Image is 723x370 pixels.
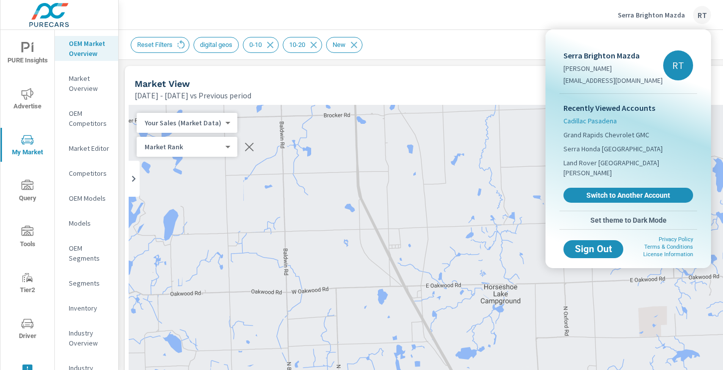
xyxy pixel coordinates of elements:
span: Set theme to Dark Mode [563,216,693,225]
a: License Information [643,251,693,258]
span: Cadillac Pasadena [563,116,617,126]
a: Terms & Conditions [644,244,693,250]
span: Switch to Another Account [569,191,688,200]
a: Privacy Policy [659,236,693,243]
span: Sign Out [571,245,615,254]
span: Serra Honda [GEOGRAPHIC_DATA] [563,144,663,154]
span: Grand Rapids Chevrolet GMC [563,130,649,140]
button: Set theme to Dark Mode [559,211,697,229]
p: Recently Viewed Accounts [563,102,693,114]
a: Switch to Another Account [563,188,693,203]
p: Serra Brighton Mazda [563,49,663,61]
span: Land Rover [GEOGRAPHIC_DATA][PERSON_NAME] [563,158,693,178]
p: [PERSON_NAME] [563,63,663,73]
p: [EMAIL_ADDRESS][DOMAIN_NAME] [563,75,663,85]
div: RT [663,50,693,80]
button: Sign Out [563,240,623,258]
